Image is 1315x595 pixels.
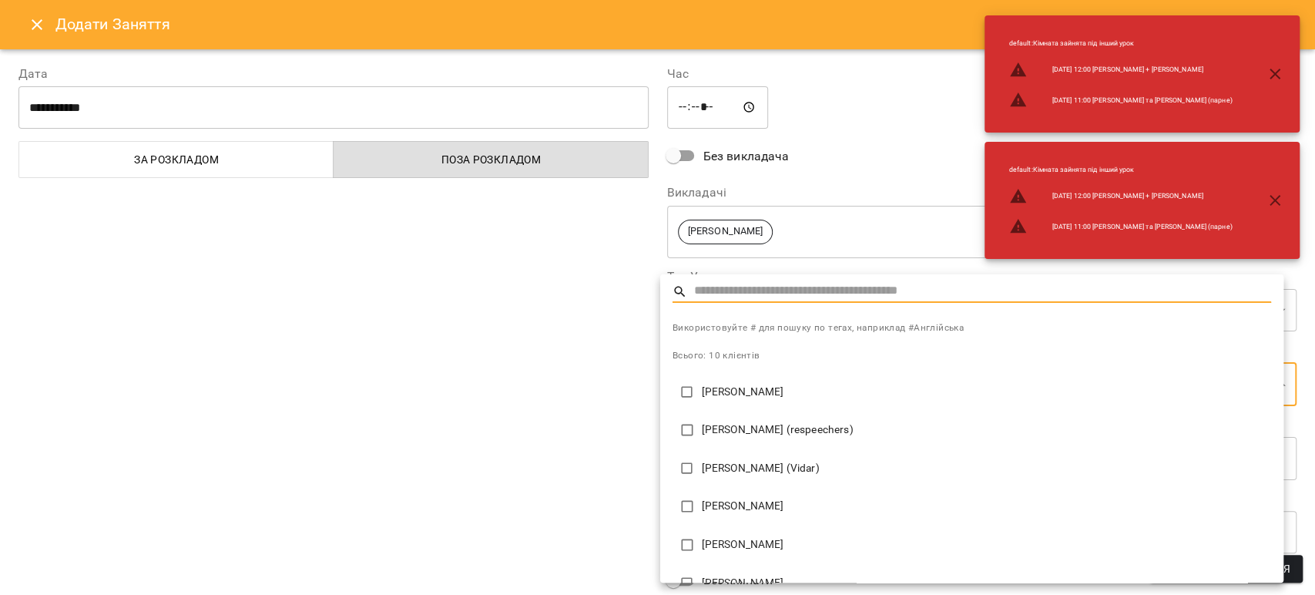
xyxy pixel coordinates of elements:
[702,461,1271,476] p: [PERSON_NAME] (Vidar)
[997,32,1245,55] li: default : Кімната зайнята під інший урок
[702,385,1271,400] p: [PERSON_NAME]
[702,576,1271,591] p: [PERSON_NAME]
[702,537,1271,553] p: [PERSON_NAME]
[673,321,1271,336] span: Використовуйте # для пошуку по тегах, наприклад #Англійська
[997,159,1245,181] li: default : Кімната зайнята під інший урок
[997,55,1245,86] li: [DATE] 12:00 [PERSON_NAME] + [PERSON_NAME]
[702,499,1271,514] p: [PERSON_NAME]
[702,422,1271,438] p: [PERSON_NAME] (respeechers)
[997,181,1245,212] li: [DATE] 12:00 [PERSON_NAME] + [PERSON_NAME]
[997,211,1245,242] li: [DATE] 11:00 [PERSON_NAME] та [PERSON_NAME] (парне)
[673,350,760,361] span: Всього: 10 клієнтів
[997,85,1245,116] li: [DATE] 11:00 [PERSON_NAME] та [PERSON_NAME] (парне)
